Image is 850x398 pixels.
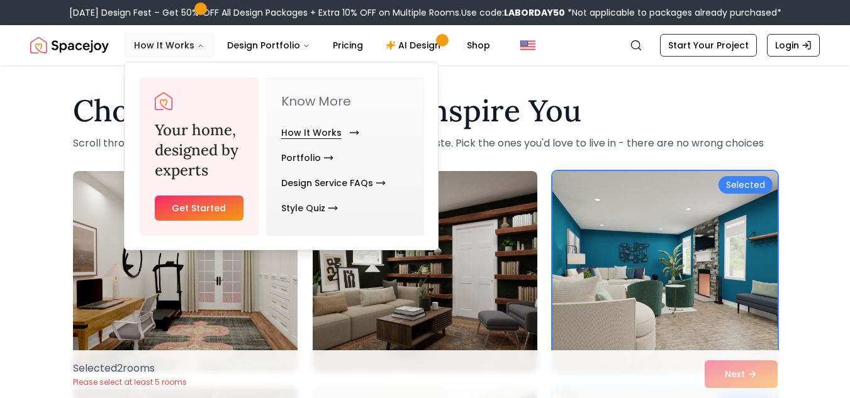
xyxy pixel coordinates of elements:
a: Shop [457,33,500,58]
a: Spacejoy [155,92,172,110]
button: Design Portfolio [217,33,320,58]
span: Use code: [461,6,565,19]
a: Start Your Project [660,34,757,57]
span: *Not applicable to packages already purchased* [565,6,781,19]
nav: Main [124,33,500,58]
b: LABORDAY50 [504,6,565,19]
h3: Your home, designed by experts [155,120,243,180]
img: Room room-2 [313,171,537,372]
a: Design Service FAQs [281,170,386,196]
a: Style Quiz [281,196,338,221]
h1: Choose the Rooms That Inspire You [73,96,778,126]
p: Please select at least 5 rooms [73,377,187,387]
a: Pricing [323,33,373,58]
a: How It Works [281,120,354,145]
p: Know More [281,92,409,110]
img: Spacejoy Logo [155,92,172,110]
div: Selected [719,176,773,194]
img: Spacejoy Logo [30,33,109,58]
div: How It Works [125,62,439,251]
a: Portfolio [281,145,333,170]
a: Get Started [155,196,243,221]
button: How It Works [124,33,215,58]
img: United States [520,38,535,53]
a: Spacejoy [30,33,109,58]
a: AI Design [376,33,454,58]
img: Room room-3 [552,171,777,372]
p: Scroll through the collection and select that reflect your taste. Pick the ones you'd love to liv... [73,136,778,151]
img: Room room-1 [73,171,298,372]
a: Login [767,34,820,57]
div: [DATE] Design Fest – Get 50% OFF All Design Packages + Extra 10% OFF on Multiple Rooms. [69,6,781,19]
nav: Global [30,25,820,65]
p: Selected 2 room s [73,361,187,376]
